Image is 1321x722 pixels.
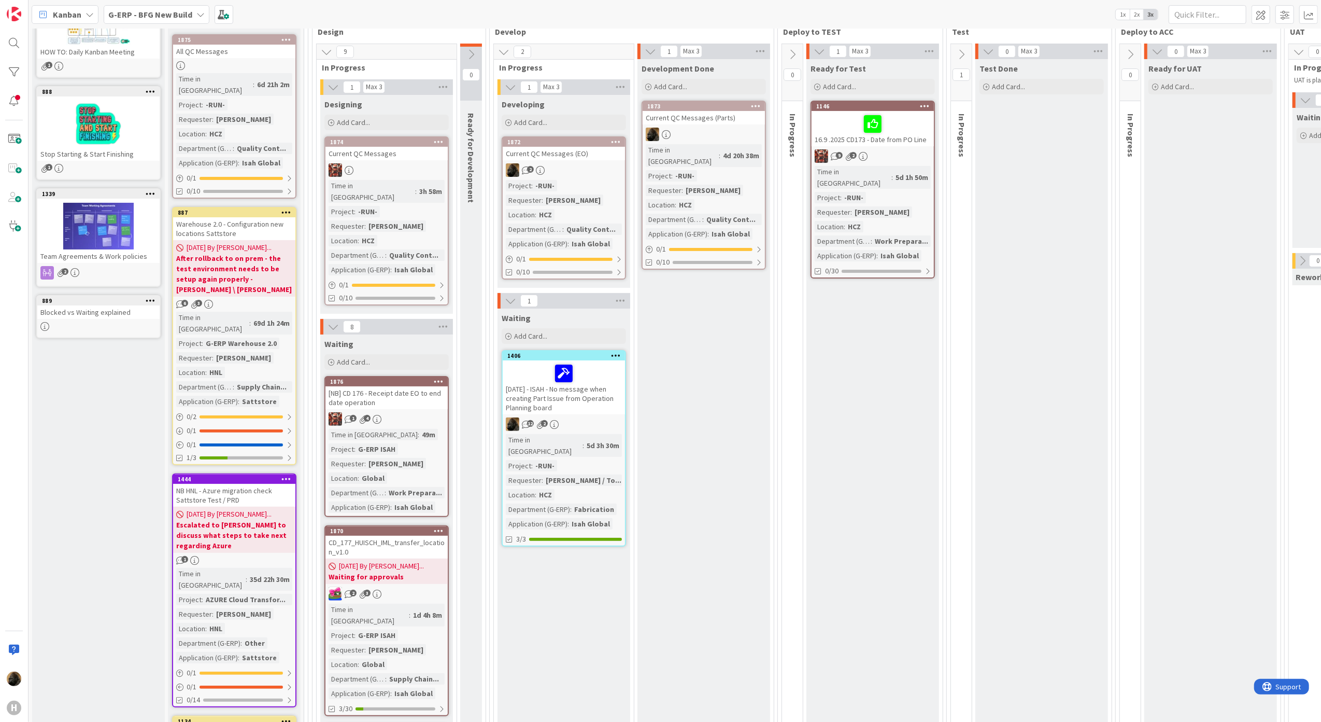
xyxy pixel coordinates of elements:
div: Location [176,623,205,634]
div: Requester [329,220,364,232]
span: Add Card... [823,82,856,91]
div: Time in [GEOGRAPHIC_DATA] [176,312,249,335]
div: 1444NB HNL - Azure migration check Sattstore Test / PRD [173,475,295,507]
div: 0/1 [173,424,295,437]
div: 887 [173,208,295,217]
a: 1876[NB] CD 176 - Receipt date EO to end date operationJKTime in [GEOGRAPHIC_DATA]:49mProject:G-E... [324,376,449,517]
div: 16.9 .2025 CD173 - Date from PO Line [812,111,934,146]
div: -RUN- [533,180,557,191]
span: 0 / 1 [187,439,196,450]
div: 1406 [503,351,625,360]
span: 2 [350,590,357,596]
div: Quality Cont... [387,249,441,261]
span: 3 [364,590,371,596]
div: G-ERP Warehouse 2.0 [203,338,279,349]
div: [PERSON_NAME] [214,608,274,620]
div: 1d 4h 8m [410,609,445,621]
div: [PERSON_NAME] [214,352,274,364]
div: 1873Current QC Messages (Parts) [643,102,765,124]
span: : [535,489,536,501]
span: : [233,143,234,154]
span: Add Card... [992,82,1025,91]
div: 1875 [178,36,295,44]
div: 1870 [325,526,448,536]
div: JK [325,163,448,177]
div: [PERSON_NAME] [214,114,274,125]
span: Support [22,2,47,14]
div: Time in [GEOGRAPHIC_DATA] [815,166,891,189]
div: 1444 [178,476,295,483]
div: Location [506,489,535,501]
div: 49m [419,429,438,440]
div: [PERSON_NAME] [683,185,743,196]
span: 12 [527,420,534,427]
span: : [531,180,533,191]
span: 2 [527,166,534,173]
div: 5d 1h 50m [893,172,931,183]
span: [DATE] By [PERSON_NAME]... [187,242,272,253]
span: : [233,381,234,393]
span: 1 [350,415,357,422]
span: 0 / 1 [516,254,526,265]
div: 35d 22h 30m [247,574,292,585]
span: 0 / 2 [187,411,196,422]
a: 1874Current QC MessagesJKTime in [GEOGRAPHIC_DATA]:3h 58mProject:-RUN-Requester:[PERSON_NAME]Loca... [324,136,449,306]
div: Fabrication [572,504,617,515]
div: Location [176,367,205,378]
div: 1872 [507,138,625,146]
div: 1872 [503,137,625,147]
span: 1 [46,164,52,171]
b: Escalated to [PERSON_NAME] to discuss what steps to take next regarding Azure [176,520,292,551]
span: : [844,221,845,232]
div: Application (G-ERP) [176,157,238,169]
span: 2 [62,268,68,275]
div: Department (G-ERP) [329,487,385,498]
span: 0/10 [187,186,200,197]
div: JK [812,149,934,163]
div: Current QC Messages (EO) [503,147,625,160]
div: NB HNL - Azure migration check Sattstore Test / PRD [173,484,295,507]
img: JK [329,587,342,601]
span: : [681,185,683,196]
a: 1873Current QC Messages (Parts)NDTime in [GEOGRAPHIC_DATA]:4d 20h 38mProject:-RUN-Requester:[PERS... [642,101,766,270]
div: Location [646,199,675,211]
span: 3/3 [516,534,526,545]
a: 1406[DATE] - ISAH - No message when creating Part Issue from Operation Planning boardNDTime in [G... [502,350,626,547]
div: -RUN- [356,206,380,217]
div: -RUN- [533,460,557,471]
img: JK [329,412,342,426]
span: : [358,473,359,484]
div: Quality Cont... [234,143,289,154]
div: 0/1 [173,172,295,185]
b: Waiting for approvals [329,572,445,582]
div: Supply Chain... [234,381,289,393]
span: : [390,502,392,513]
div: ND [503,163,625,177]
div: Blocked vs Waiting explained [37,306,160,319]
span: : [562,224,564,235]
div: 1870 [330,527,448,535]
span: : [212,608,214,620]
span: 0/10 [656,257,670,268]
div: Project [176,594,202,605]
div: Application (G-ERP) [329,264,390,275]
div: Project [506,460,531,471]
div: 1339 [37,189,160,199]
div: 0/1 [643,243,765,256]
div: 1406 [507,352,625,359]
div: AZURE Cloud Transfor... [203,594,288,605]
div: Project [646,170,671,182]
span: : [583,440,584,451]
div: 1876 [325,377,448,386]
img: JK [329,163,342,177]
div: 1874Current QC Messages [325,137,448,160]
div: 0/1 [503,253,625,266]
div: Project [329,206,354,217]
div: 1875 [173,35,295,45]
div: Time in [GEOGRAPHIC_DATA] [329,604,409,627]
span: 1 [181,556,188,563]
span: 0 / 1 [656,244,666,255]
span: 9 [836,152,843,159]
div: 1876[NB] CD 176 - Receipt date EO to end date operation [325,377,448,409]
div: Sattstore [239,396,279,407]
